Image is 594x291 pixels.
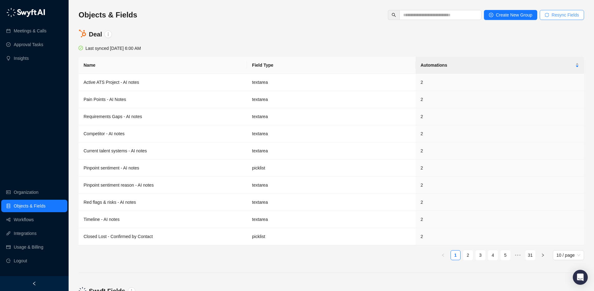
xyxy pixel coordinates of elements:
[538,250,548,260] button: right
[14,227,36,240] a: Integrations
[476,250,485,260] a: 3
[421,62,574,69] span: Automations
[526,250,535,260] a: 31
[489,13,493,17] span: plus-circle
[500,250,510,260] li: 5
[463,250,473,260] li: 2
[392,13,396,17] span: search
[416,142,584,160] td: 2
[79,194,247,211] td: Red flags & risks - AI notes
[484,10,537,20] button: Create New Group
[525,250,535,260] li: 31
[538,250,548,260] li: Next Page
[79,10,137,20] h3: Objects & Fields
[247,194,415,211] td: textarea
[79,74,584,91] tr: Active ATS Project - AI notestextarea2
[416,194,584,211] td: 2
[79,57,247,74] th: Name
[14,25,46,37] a: Meetings & Calls
[79,108,584,125] tr: Requirements Gaps - AI notestextarea2
[79,108,247,125] td: Requirements Gaps - AI notes
[247,125,415,142] td: textarea
[573,270,588,285] div: Open Intercom Messenger
[79,74,247,91] td: Active ATS Project - AI notes
[488,250,498,260] li: 4
[247,142,415,160] td: textarea
[451,250,461,260] li: 1
[416,91,584,108] td: 2
[541,253,545,257] span: right
[247,177,415,194] td: textarea
[85,46,141,51] span: Last synced [DATE] 6:00 AM
[247,91,415,108] td: textarea
[79,125,247,142] td: Competitor - AI notes
[6,259,11,263] span: logout
[79,142,247,160] td: Current talent systems - AI notes
[416,125,584,142] td: 2
[14,52,29,64] a: Insights
[79,228,584,245] tr: Closed Lost - Confirmed by Contactpicklist2
[545,13,549,17] span: sync
[247,74,415,91] td: textarea
[247,108,415,125] td: textarea
[89,30,102,39] h4: Deal
[14,38,43,51] a: Approval Tasks
[557,250,580,260] span: 10 / page
[451,250,460,260] a: 1
[79,125,584,142] tr: Competitor - AI notestextarea2
[14,255,27,267] span: Logout
[79,211,584,228] tr: Timeline - AI notestextarea2
[79,46,83,50] span: check-circle
[79,91,584,108] tr: Pain Points - AI Notestextarea2
[14,186,38,198] a: Organization
[416,74,584,91] td: 2
[438,250,448,260] button: left
[247,57,415,74] th: Field Type
[513,250,523,260] span: •••
[79,91,247,108] td: Pain Points - AI Notes
[552,12,579,18] span: Resync Fields
[441,253,445,257] span: left
[416,228,584,245] td: 2
[501,250,510,260] a: 5
[14,200,46,212] a: Objects & Fields
[14,241,43,253] a: Usage & Billing
[416,108,584,125] td: 2
[496,12,532,18] span: Create New Group
[106,32,110,36] span: more
[488,250,498,260] a: 4
[79,177,247,194] td: Pinpoint sentiment reason - AI notes
[416,160,584,177] td: 2
[79,211,247,228] td: Timeline - AI notes
[416,211,584,228] td: 2
[32,281,36,286] span: left
[416,177,584,194] td: 2
[513,250,523,260] li: Next 5 Pages
[79,160,584,177] tr: Pinpoint sentiment - AI notespicklist2
[79,194,584,211] tr: Red flags & risks - AI notestextarea2
[247,228,415,245] td: picklist
[463,250,473,260] a: 2
[6,8,45,17] img: logo-05li4sbe.png
[79,177,584,194] tr: Pinpoint sentiment reason - AI notestextarea2
[247,160,415,177] td: picklist
[476,250,485,260] li: 3
[79,228,247,245] td: Closed Lost - Confirmed by Contact
[540,10,584,20] button: Resync Fields
[79,142,584,160] tr: Current talent systems - AI notestextarea2
[79,160,247,177] td: Pinpoint sentiment - AI notes
[247,211,415,228] td: textarea
[438,250,448,260] li: Previous Page
[553,250,584,260] div: Page Size
[14,213,34,226] a: Workflows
